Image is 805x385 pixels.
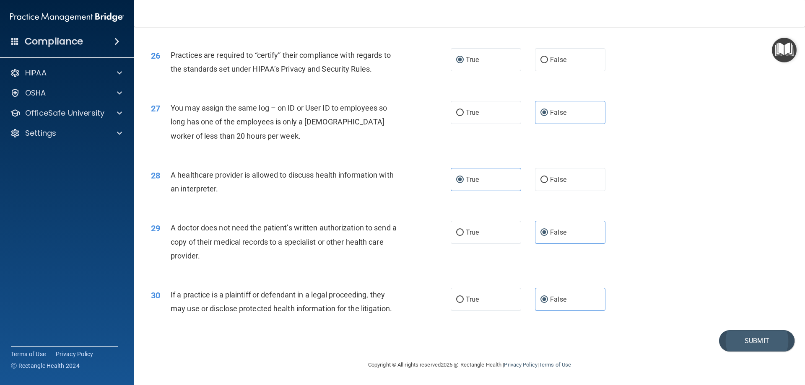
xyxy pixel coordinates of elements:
a: Settings [10,128,122,138]
span: 28 [151,171,160,181]
span: True [466,295,479,303]
span: 27 [151,103,160,114]
a: Privacy Policy [56,350,93,358]
button: Open Resource Center [772,38,797,62]
input: False [540,57,548,63]
span: A healthcare provider is allowed to discuss health information with an interpreter. [171,171,394,193]
span: Ⓒ Rectangle Health 2024 [11,362,80,370]
div: Copyright © All rights reserved 2025 @ Rectangle Health | | [317,351,623,378]
span: False [550,295,566,303]
span: 30 [151,290,160,300]
a: OfficeSafe University [10,108,122,118]
p: OSHA [25,88,46,98]
a: Terms of Use [539,362,571,368]
a: Terms of Use [11,350,46,358]
p: HIPAA [25,68,47,78]
input: True [456,177,464,183]
span: False [550,228,566,236]
p: OfficeSafe University [25,108,104,118]
span: True [466,56,479,64]
span: 29 [151,223,160,233]
span: True [466,176,479,183]
input: True [456,297,464,303]
span: 26 [151,51,160,61]
button: Submit [719,330,795,351]
input: False [540,110,548,116]
span: False [550,109,566,116]
input: True [456,230,464,236]
a: OSHA [10,88,122,98]
span: True [466,228,479,236]
span: False [550,176,566,183]
span: You may assign the same log – on ID or User ID to employees so long has one of the employees is o... [171,103,387,140]
a: Privacy Policy [504,362,537,368]
span: Practices are required to “certify” their compliance with regards to the standards set under HIPA... [171,51,391,73]
img: PMB logo [10,9,124,26]
a: HIPAA [10,68,122,78]
input: False [540,230,548,236]
p: Settings [25,128,56,138]
span: True [466,109,479,116]
input: True [456,57,464,63]
input: False [540,297,548,303]
span: If a practice is a plaintiff or defendant in a legal proceeding, they may use or disclose protect... [171,290,392,313]
h4: Compliance [25,36,83,47]
input: False [540,177,548,183]
span: False [550,56,566,64]
span: A doctor does not need the patient’s written authorization to send a copy of their medical record... [171,223,397,260]
input: True [456,110,464,116]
